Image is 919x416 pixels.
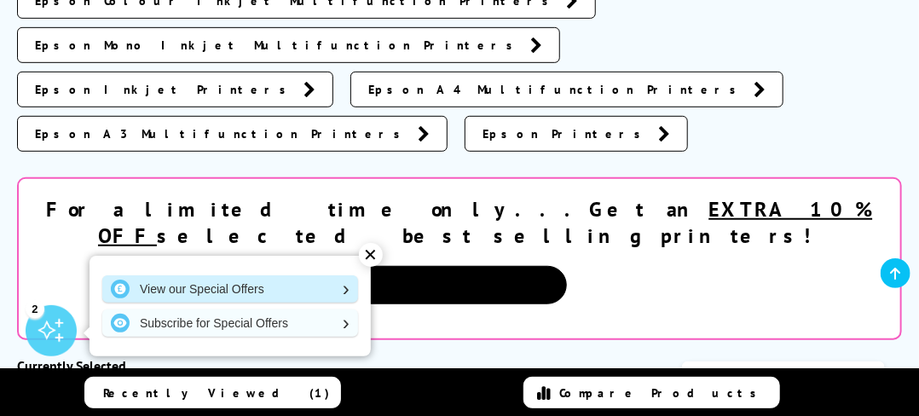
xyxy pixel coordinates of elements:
[359,243,383,267] div: ✕
[102,275,358,303] a: View our Special Offers
[84,377,341,408] a: Recently Viewed (1)
[483,125,650,142] span: Epson Printers
[559,385,766,401] span: Compare Products
[465,116,688,152] a: Epson Printers
[523,377,780,408] a: Compare Products
[350,72,783,107] a: Epson A4 Multifunction Printers
[47,196,873,249] strong: For a limited time only...Get an selected best selling printers!
[35,37,522,54] span: Epson Mono Inkjet Multifunction Printers
[17,357,264,374] div: Currently Selected
[352,266,567,304] a: View Sale Items
[17,72,333,107] a: Epson Inkjet Printers
[26,299,44,318] div: 2
[102,309,358,337] a: Subscribe for Special Offers
[368,81,745,98] span: Epson A4 Multifunction Printers
[17,116,448,152] a: Epson A3 Multifunction Printers
[35,125,409,142] span: Epson A3 Multifunction Printers
[17,27,560,63] a: Epson Mono Inkjet Multifunction Printers
[98,196,873,249] u: EXTRA 10% OFF
[35,81,295,98] span: Epson Inkjet Printers
[103,385,330,401] span: Recently Viewed (1)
